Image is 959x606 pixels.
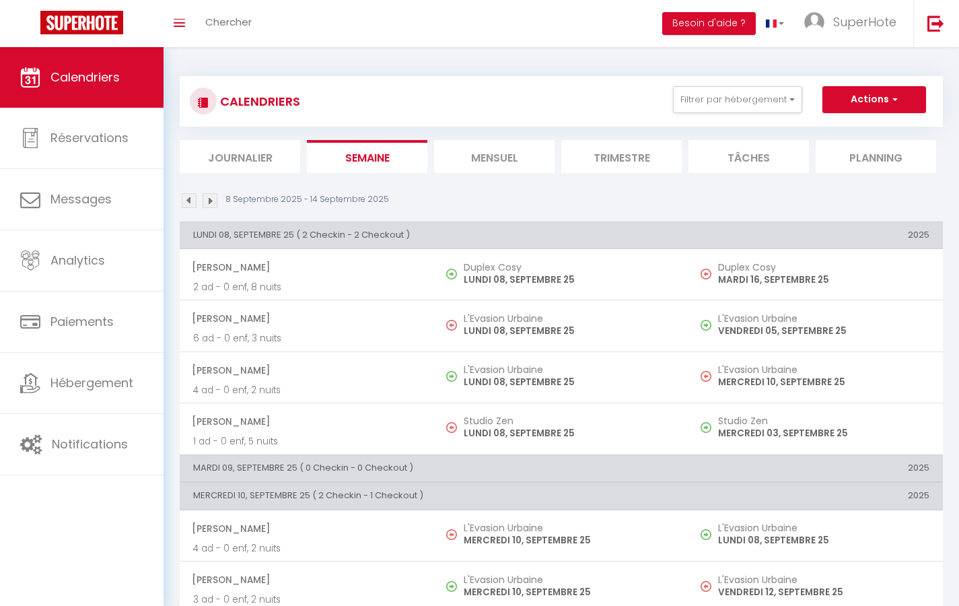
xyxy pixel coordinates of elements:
p: MERCREDI 10, SEPTEMBRE 25 [718,375,929,389]
p: MERCREDI 03, SEPTEMBRE 25 [718,426,929,440]
img: NO IMAGE [701,581,711,592]
span: Analytics [50,252,105,269]
h5: Duplex Cosy [718,262,929,273]
p: 1 ad - 0 enf, 5 nuits [193,434,421,448]
li: Mensuel [434,140,555,173]
p: LUNDI 08, SEPTEMBRE 25 [464,375,675,389]
li: Journalier [180,140,300,173]
h5: L'Evasion Urbaine [464,313,675,324]
button: Ouvrir le widget de chat LiveChat [11,5,51,46]
span: Messages [50,191,112,207]
p: 4 ad - 0 enf, 2 nuits [193,541,421,555]
li: Planning [816,140,936,173]
img: NO IMAGE [446,320,457,331]
p: LUNDI 08, SEPTEMBRE 25 [464,324,675,338]
span: Réservations [50,129,129,146]
img: NO IMAGE [446,422,457,433]
p: LUNDI 08, SEPTEMBRE 25 [718,533,929,547]
p: VENDREDI 12, SEPTEMBRE 25 [718,585,929,599]
h5: L'Evasion Urbaine [718,364,929,375]
img: Super Booking [40,11,123,34]
th: LUNDI 08, SEPTEMBRE 25 ( 2 Checkin - 2 Checkout ) [180,222,688,248]
p: MARDI 16, SEPTEMBRE 25 [718,273,929,287]
th: MERCREDI 10, SEPTEMBRE 25 ( 2 Checkin - 1 Checkout ) [180,483,688,510]
li: Tâches [688,140,809,173]
li: Trimestre [561,140,682,173]
p: MERCREDI 10, SEPTEMBRE 25 [464,533,675,547]
p: LUNDI 08, SEPTEMBRE 25 [464,273,675,287]
h3: CALENDRIERS [217,86,300,116]
h5: L'Evasion Urbaine [464,364,675,375]
span: SuperHote [833,13,896,30]
h5: L'Evasion Urbaine [718,313,929,324]
span: Calendriers [50,69,120,86]
th: 2025 [688,222,943,248]
img: NO IMAGE [701,422,711,433]
p: LUNDI 08, SEPTEMBRE 25 [464,426,675,440]
span: [PERSON_NAME] [192,255,421,280]
h5: Duplex Cosy [464,262,675,273]
p: VENDREDI 05, SEPTEMBRE 25 [718,324,929,338]
button: Actions [822,86,926,113]
h5: Studio Zen [718,415,929,426]
h5: L'Evasion Urbaine [718,574,929,585]
span: Chercher [205,15,252,29]
span: [PERSON_NAME] [192,567,421,593]
span: Hébergement [50,374,133,391]
img: NO IMAGE [701,320,711,331]
p: 4 ad - 0 enf, 2 nuits [193,383,421,397]
h5: L'Evasion Urbaine [464,523,675,533]
li: Semaine [307,140,427,173]
button: Besoin d'aide ? [662,12,756,35]
img: NO IMAGE [446,529,457,540]
p: MERCREDI 10, SEPTEMBRE 25 [464,585,675,599]
span: [PERSON_NAME] [192,306,421,331]
h5: Studio Zen [464,415,675,426]
span: Notifications [52,436,128,452]
img: NO IMAGE [701,371,711,382]
span: [PERSON_NAME] [192,409,421,434]
p: 2 ad - 0 enf, 8 nuits [193,280,421,294]
h5: L'Evasion Urbaine [718,523,929,533]
img: ... [804,12,824,32]
p: 6 ad - 0 enf, 3 nuits [193,331,421,345]
img: NO IMAGE [701,529,711,540]
span: [PERSON_NAME] [192,516,421,541]
th: 2025 [688,454,943,481]
h5: L'Evasion Urbaine [464,574,675,585]
button: Filtrer par hébergement [673,86,802,113]
span: [PERSON_NAME] [192,358,421,383]
p: 8 Septembre 2025 - 14 Septembre 2025 [225,193,389,206]
img: NO IMAGE [701,269,711,279]
th: MARDI 09, SEPTEMBRE 25 ( 0 Checkin - 0 Checkout ) [180,454,688,481]
img: logout [927,15,944,32]
span: Paiements [50,313,114,330]
th: 2025 [688,483,943,510]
